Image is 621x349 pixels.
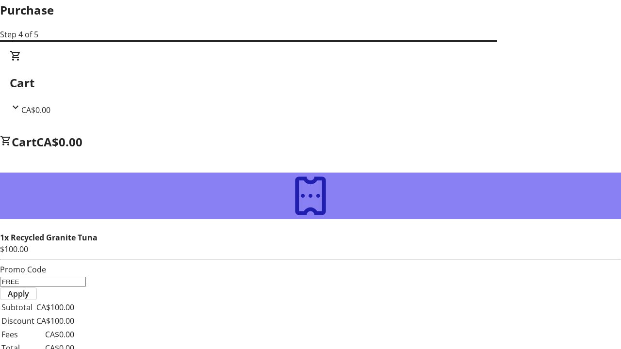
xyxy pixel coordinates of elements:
[21,105,50,115] span: CA$0.00
[36,301,75,314] td: CA$100.00
[8,288,29,300] span: Apply
[36,134,82,150] span: CA$0.00
[10,50,611,116] div: CartCA$0.00
[10,74,611,92] h2: Cart
[1,301,35,314] td: Subtotal
[12,134,36,150] span: Cart
[1,328,35,341] td: Fees
[36,315,75,327] td: CA$100.00
[36,328,75,341] td: CA$0.00
[1,315,35,327] td: Discount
